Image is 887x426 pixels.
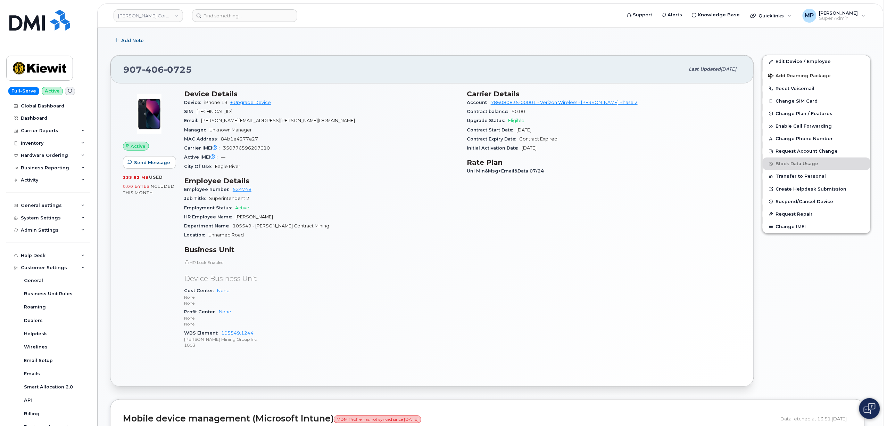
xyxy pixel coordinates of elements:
span: Profit Center [184,309,219,314]
button: Change IMEI [763,220,870,233]
span: [PERSON_NAME] [819,10,858,16]
span: [DATE] [522,145,537,151]
span: Alerts [668,11,682,18]
span: Contract balance [467,109,512,114]
span: Add Roaming Package [768,73,831,80]
span: used [149,175,163,180]
span: Unnamed Road [208,232,244,238]
a: None [219,309,231,314]
h3: Carrier Details [467,90,741,98]
span: Device [184,100,204,105]
span: — [221,154,225,160]
button: Transfer to Personal [763,170,870,183]
span: Eligible [508,118,524,123]
div: Michael Partack [798,9,870,23]
span: Add Note [121,37,144,44]
p: None [184,300,458,306]
p: 1003 [184,342,458,348]
button: Change SIM Card [763,95,870,107]
span: Active [235,205,249,210]
p: [PERSON_NAME] Mining Group Inc. [184,336,458,342]
h3: Device Details [184,90,458,98]
span: [DATE] [721,66,737,72]
button: Block Data Usage [763,158,870,170]
span: Change Plan / Features [776,111,833,116]
a: 524748 [233,187,251,192]
span: Unl Min&Msg+Email&Data 07/24 [467,168,548,174]
a: Support [622,8,657,22]
span: Active [131,143,146,150]
span: Carrier IMEI [184,145,223,151]
span: Suspend/Cancel Device [776,199,834,204]
span: Manager [184,127,209,132]
span: Cost Center [184,288,217,293]
span: Upgrade Status [467,118,508,123]
span: Contract Expiry Date [467,136,519,142]
span: $0.00 [512,109,525,114]
span: Support [633,11,652,18]
input: Find something... [192,9,297,22]
button: Send Message [123,156,176,169]
span: Contract Start Date [467,127,516,132]
span: Quicklinks [759,13,784,18]
p: None [184,294,458,300]
div: Data fetched at 13:51 [DATE] [781,412,852,425]
span: iPhone 13 [204,100,227,105]
span: Send Message [134,159,170,166]
span: [DATE] [516,127,531,132]
span: WBS Element [184,330,221,336]
button: Enable Call Forwarding [763,120,870,132]
span: 0.00 Bytes [123,184,149,189]
span: Contract Expired [519,136,557,142]
span: Account [467,100,491,105]
span: Knowledge Base [698,11,740,18]
span: Super Admin [819,16,858,21]
p: None [184,315,458,321]
span: Superintendent 2 [209,196,249,201]
a: Kiewit Corporation [114,9,183,22]
h2: Mobile device management (Microsoft Intune) [123,414,776,424]
span: MP [805,11,814,20]
button: Change Phone Number [763,132,870,145]
a: Knowledge Base [687,8,745,22]
a: + Upgrade Device [230,100,271,105]
h3: Rate Plan [467,158,741,167]
span: [PERSON_NAME][EMAIL_ADDRESS][PERSON_NAME][DOMAIN_NAME] [201,118,355,123]
span: MDM Profile has not synced since [DATE] [334,416,421,423]
button: Reset Voicemail [763,82,870,95]
a: 786080835-00001 - Verizon Wireless - [PERSON_NAME] Phase 2 [491,100,638,105]
a: None [217,288,230,293]
button: Add Roaming Package [763,68,870,82]
span: HR Employee Name [184,214,235,219]
img: Open chat [864,403,876,414]
span: 105549 - [PERSON_NAME] Contract Mining [233,223,329,228]
a: Alerts [657,8,687,22]
span: SIM [184,109,197,114]
span: 350776596207010 [223,145,270,151]
p: HR Lock Enabled [184,259,458,265]
h3: Business Unit [184,246,458,254]
span: Employee number [184,187,233,192]
span: Employment Status [184,205,235,210]
button: Add Note [110,34,150,47]
span: 0725 [164,64,192,75]
button: Change Plan / Features [763,107,870,120]
button: Suspend/Cancel Device [763,195,870,208]
span: Active IMEI [184,154,221,160]
span: 333.82 MB [123,175,149,180]
a: 105549.1244 [221,330,254,336]
span: Last updated [689,66,721,72]
div: Quicklinks [746,9,796,23]
button: Request Repair [763,208,870,220]
span: Enable Call Forwarding [776,124,832,129]
p: Device Business Unit [184,274,458,284]
span: Eagle River [215,164,240,169]
span: 84b1e4277a27 [221,136,258,142]
span: Initial Activation Date [467,145,522,151]
span: 907 [123,64,192,75]
a: Edit Device / Employee [763,55,870,68]
span: Unknown Manager [209,127,252,132]
a: Create Helpdesk Submission [763,183,870,195]
span: included this month [123,184,175,195]
span: [PERSON_NAME] [235,214,273,219]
